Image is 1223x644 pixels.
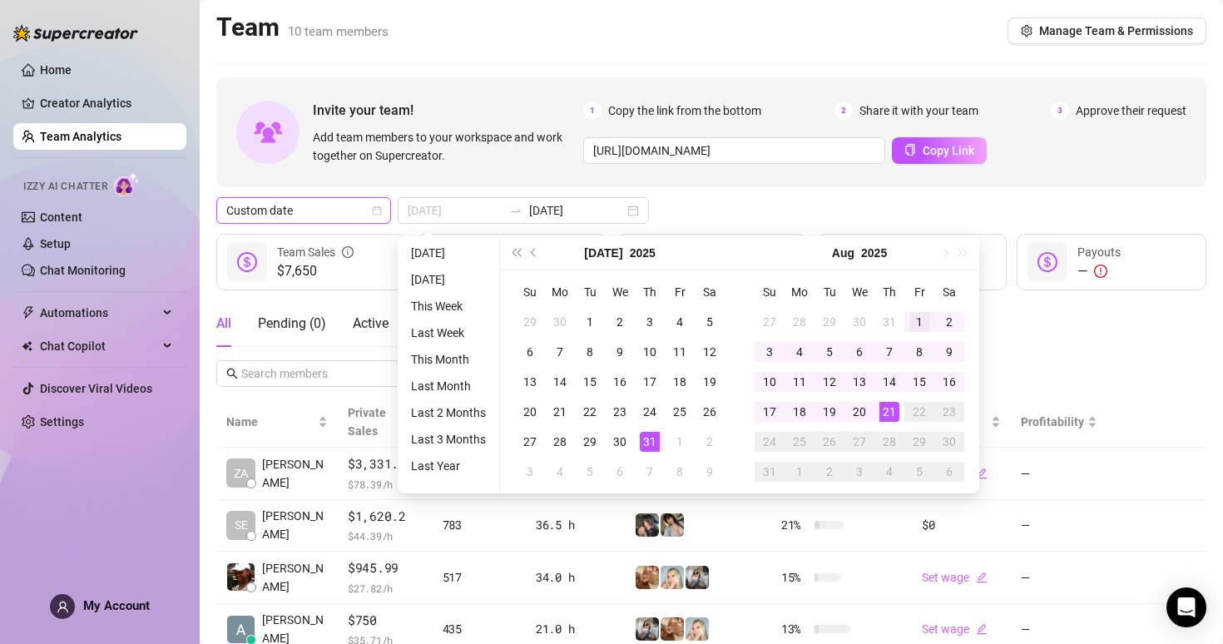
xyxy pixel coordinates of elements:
span: $3,331.4 [348,454,423,474]
span: Active [353,315,389,331]
td: 2025-07-11 [665,337,695,367]
span: Profitability [1021,415,1084,429]
td: 2025-09-02 [815,457,844,487]
div: 28 [550,432,570,452]
img: Roux️‍ [636,566,659,589]
td: 2025-07-14 [545,367,575,397]
th: Fr [665,277,695,307]
th: Th [874,277,904,307]
div: — [1077,261,1121,281]
div: 1 [909,312,929,332]
td: 2025-07-29 [815,307,844,337]
button: Last year (Control + left) [507,236,525,270]
div: 2 [700,432,720,452]
div: 5 [700,312,720,332]
td: 2025-08-04 [545,457,575,487]
div: 3 [640,312,660,332]
div: 8 [909,342,929,362]
div: 36.5 h [536,516,615,534]
div: 517 [443,568,516,587]
div: 17 [760,402,780,422]
span: Payouts [1077,245,1121,259]
span: Custom date [226,198,381,223]
div: 19 [700,372,720,392]
th: Su [515,277,545,307]
td: 2025-07-08 [575,337,605,367]
td: 2025-07-19 [695,367,725,397]
td: — [1011,500,1107,552]
td: 2025-08-07 [874,337,904,367]
span: Share it with your team [859,102,978,120]
th: Su [755,277,785,307]
td: 2025-08-04 [785,337,815,367]
div: 6 [939,462,959,482]
div: 10 [640,342,660,362]
th: Name [216,397,338,448]
div: 3 [849,462,869,482]
span: $7,650 [277,261,354,281]
th: We [844,277,874,307]
div: 12 [819,372,839,392]
td: 2025-08-22 [904,397,934,427]
td: 2025-07-05 [695,307,725,337]
div: 29 [819,312,839,332]
li: This Week [404,296,493,316]
td: — [1011,552,1107,604]
div: 5 [580,462,600,482]
img: Alyssa Reuse [227,616,255,643]
td: 2025-07-20 [515,397,545,427]
span: 13 % [781,620,808,638]
div: 1 [670,432,690,452]
img: Chat Copilot [22,340,32,352]
div: 21 [879,402,899,422]
td: 2025-08-25 [785,427,815,457]
td: 2025-08-31 [755,457,785,487]
button: Choose a month [584,236,622,270]
th: Mo [545,277,575,307]
div: 25 [670,402,690,422]
div: 8 [580,342,600,362]
td: 2025-07-24 [635,397,665,427]
td: 2025-07-28 [785,307,815,337]
div: 2 [819,462,839,482]
span: to [509,204,522,217]
td: 2025-08-15 [904,367,934,397]
td: 2025-08-17 [755,397,785,427]
div: 1 [790,462,810,482]
a: Chat Monitoring [40,264,126,277]
div: All [216,314,231,334]
td: 2025-07-16 [605,367,635,397]
div: 29 [909,432,929,452]
div: 23 [939,402,959,422]
img: Raven [661,513,684,537]
div: 24 [640,402,660,422]
img: ANDREA [636,617,659,641]
div: 19 [819,402,839,422]
td: 2025-09-04 [874,457,904,487]
div: 29 [580,432,600,452]
img: Riley [636,513,659,537]
th: Tu [815,277,844,307]
div: 4 [550,462,570,482]
span: Approve their request [1076,102,1186,120]
td: 2025-07-21 [545,397,575,427]
div: 9 [610,342,630,362]
div: 8 [670,462,690,482]
div: 7 [640,462,660,482]
div: 16 [939,372,959,392]
span: Invite your team! [313,100,583,121]
td: 2025-08-11 [785,367,815,397]
div: 27 [520,432,540,452]
td: 2025-08-02 [934,307,964,337]
td: 2025-07-22 [575,397,605,427]
div: 14 [550,372,570,392]
span: [PERSON_NAME] [262,559,328,596]
div: 30 [939,432,959,452]
td: 2025-07-07 [545,337,575,367]
span: SE [235,516,248,534]
div: 9 [939,342,959,362]
td: 2025-08-01 [665,427,695,457]
span: edit [976,623,988,635]
a: Set wageedit [922,571,988,584]
td: 2025-08-07 [635,457,665,487]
